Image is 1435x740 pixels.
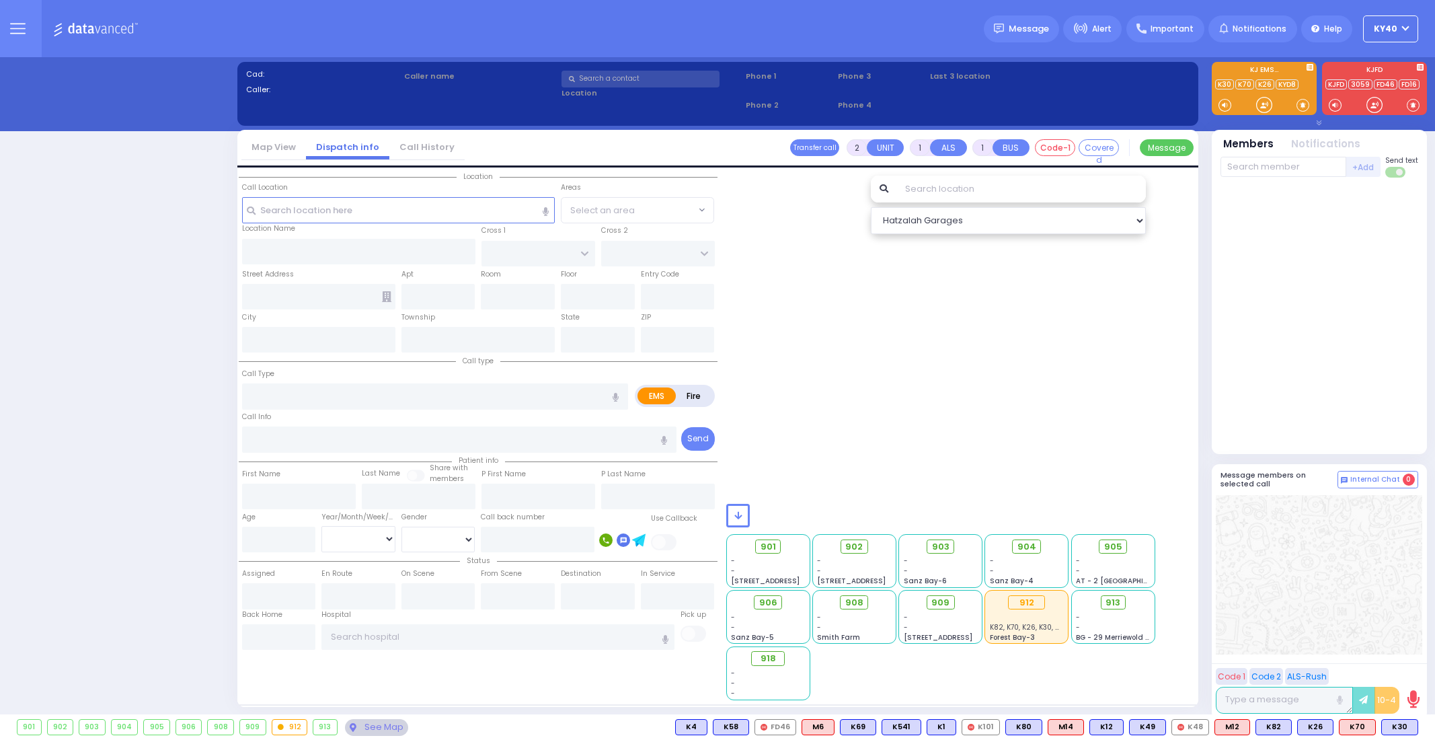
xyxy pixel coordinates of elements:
[242,469,280,480] label: First Name
[746,71,833,82] span: Phone 1
[1140,139,1194,156] button: Message
[1403,474,1415,486] span: 0
[675,719,707,735] div: K4
[930,71,1059,82] label: Last 3 location
[1324,23,1342,35] span: Help
[1249,668,1283,685] button: Code 2
[641,312,651,323] label: ZIP
[481,568,522,579] label: From Scene
[241,141,306,153] a: Map View
[817,622,821,632] span: -
[1076,632,1151,642] span: BG - 29 Merriewold S.
[53,20,143,37] img: Logo
[242,312,256,323] label: City
[1285,668,1329,685] button: ALS-Rush
[1363,15,1418,42] button: KY40
[481,225,506,236] label: Cross 1
[561,87,741,99] label: Location
[1341,477,1348,484] img: comment-alt.png
[1214,719,1250,735] div: M12
[1106,596,1120,609] span: 913
[362,468,400,479] label: Last Name
[681,609,706,620] label: Pick up
[321,512,395,523] div: Year/Month/Week/Day
[430,474,464,484] span: members
[240,720,266,735] div: 909
[401,312,435,323] label: Township
[904,556,908,566] span: -
[452,455,505,466] span: Patient info
[321,609,351,620] label: Hospital
[927,719,956,735] div: K1
[1216,668,1247,685] button: Code 1
[1151,23,1194,35] span: Important
[896,176,1146,202] input: Search location
[1297,719,1333,735] div: BLS
[1255,719,1292,735] div: K82
[313,720,337,735] div: 913
[1215,79,1234,89] a: K30
[904,612,908,622] span: -
[759,596,777,609] span: 906
[1214,719,1250,735] div: ALS
[246,69,399,80] label: Cad:
[457,172,500,182] span: Location
[904,632,972,642] span: [STREET_ADDRESS]
[904,566,908,576] span: -
[845,540,863,554] span: 902
[481,469,526,480] label: P First Name
[1048,719,1084,735] div: M14
[1009,22,1049,36] span: Message
[1322,67,1427,76] label: KJFD
[1008,595,1045,610] div: 912
[601,225,628,236] label: Cross 2
[601,469,646,480] label: P Last Name
[321,624,674,650] input: Search hospital
[681,427,715,451] button: Send
[242,197,555,223] input: Search location here
[242,568,275,579] label: Assigned
[904,576,947,586] span: Sanz Bay-6
[1171,719,1209,735] div: K48
[1297,719,1333,735] div: K26
[1337,471,1418,488] button: Internal Chat 0
[481,269,501,280] label: Room
[817,566,821,576] span: -
[1291,137,1360,152] button: Notifications
[1005,719,1042,735] div: K80
[790,139,839,156] button: Transfer call
[1076,566,1080,576] span: -
[731,576,800,586] span: [STREET_ADDRESS]
[1177,724,1184,731] img: red-radio-icon.svg
[1048,719,1084,735] div: ALS
[345,719,408,736] div: See map
[242,412,271,422] label: Call Info
[382,291,391,302] span: Other building occupants
[112,720,138,735] div: 904
[176,720,202,735] div: 906
[570,204,635,217] span: Select an area
[1035,139,1075,156] button: Code-1
[1381,719,1418,735] div: BLS
[1076,576,1175,586] span: AT - 2 [GEOGRAPHIC_DATA]
[17,720,41,735] div: 901
[1017,540,1036,554] span: 904
[817,556,821,566] span: -
[48,720,73,735] div: 902
[882,719,921,735] div: BLS
[637,387,676,404] label: EMS
[456,356,500,366] span: Call type
[882,719,921,735] div: K541
[1220,471,1337,488] h5: Message members on selected call
[838,71,925,82] span: Phone 3
[1374,79,1397,89] a: FD46
[1325,79,1347,89] a: KJFD
[242,369,274,379] label: Call Type
[1079,139,1119,156] button: Covered
[990,566,994,576] span: -
[1076,556,1080,566] span: -
[927,719,956,735] div: BLS
[242,223,295,234] label: Location Name
[990,622,1068,632] span: K82, K70, K26, K30, M12
[1223,137,1274,152] button: Members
